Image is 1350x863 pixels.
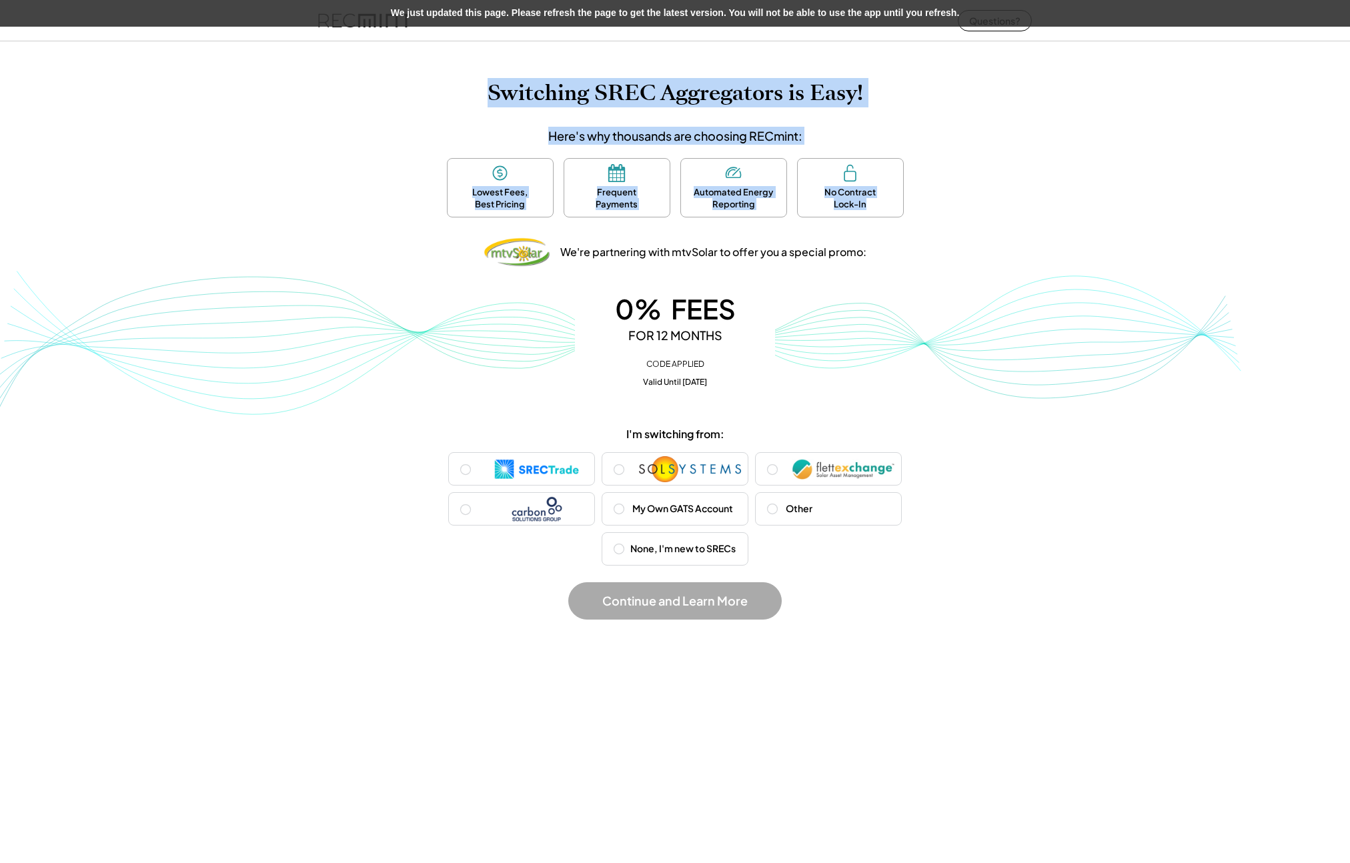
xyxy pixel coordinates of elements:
[588,293,762,325] div: 0% FEES
[560,244,866,260] div: We're partnering with mtvSolar to offer you a special promo:
[568,582,782,620] button: Continue and Learn More
[639,456,741,483] img: SolSystems%20Logo.png
[626,427,724,442] div: I'm switching from:
[792,456,894,483] img: FlettExchange%20Logo.gif
[588,328,762,343] div: FOR 12 MONTHS
[484,237,550,267] img: MTVSolarLogo.png
[588,359,762,369] div: CODE APPLIED
[13,80,1337,106] h1: Switching SREC Aggregators is Easy!
[570,186,664,210] div: Frequent Payments
[453,186,548,210] div: Lowest Fees, Best Pricing
[686,186,781,210] div: Automated Energy Reporting
[786,502,894,516] div: Other
[632,502,741,516] div: My Own GATS Account
[486,456,588,483] img: SRECTrade.png
[588,377,762,387] div: Valid Until [DATE]
[803,186,898,210] div: No Contract Lock-In
[630,542,741,556] div: None, I'm new to SRECs
[486,496,588,523] img: CSG%20Logo.png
